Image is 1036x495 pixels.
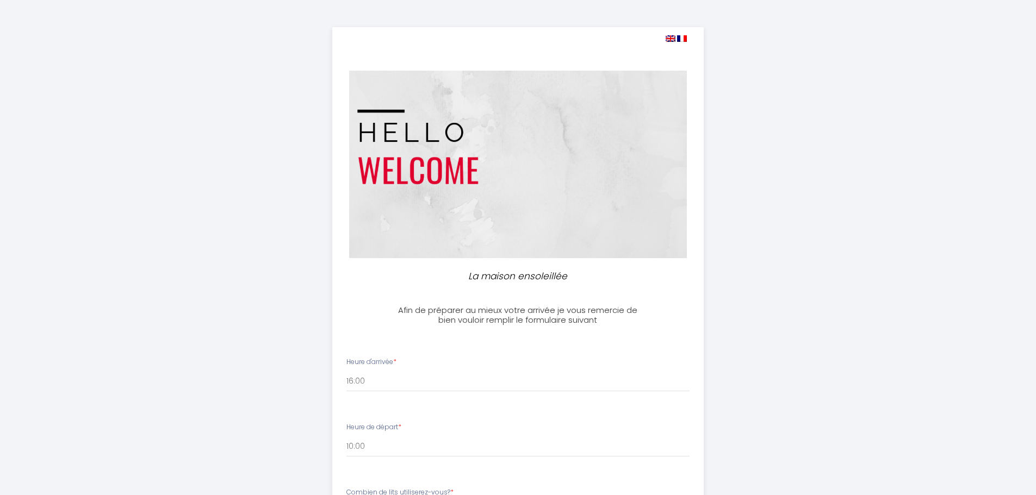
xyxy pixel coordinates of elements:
[666,35,675,42] img: en.png
[677,35,687,42] img: fr.png
[402,269,635,284] p: La maison ensoleillée
[346,422,401,433] label: Heure de départ
[346,357,396,367] label: Heure d'arrivée
[397,305,639,325] h3: Afin de préparer au mieux votre arrivée je vous remercie de bien vouloir remplir le formulaire su...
